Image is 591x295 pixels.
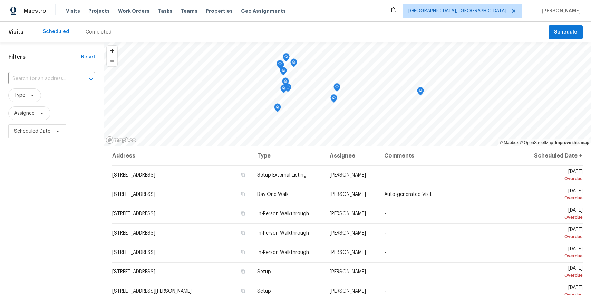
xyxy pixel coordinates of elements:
[240,288,246,294] button: Copy Address
[240,210,246,217] button: Copy Address
[554,28,577,37] span: Schedule
[118,8,149,15] span: Work Orders
[526,272,583,279] div: Overdue
[277,60,283,71] div: Map marker
[408,8,506,15] span: [GEOGRAPHIC_DATA], [GEOGRAPHIC_DATA]
[384,231,386,236] span: -
[549,25,583,39] button: Schedule
[526,227,583,240] span: [DATE]
[240,249,246,255] button: Copy Address
[14,110,35,117] span: Assignee
[283,53,290,64] div: Map marker
[280,85,287,95] div: Map marker
[500,140,519,145] a: Mapbox
[384,289,386,294] span: -
[257,250,309,255] span: In-Person Walkthrough
[520,146,583,165] th: Scheduled Date ↑
[384,250,386,255] span: -
[206,8,233,15] span: Properties
[282,78,289,88] div: Map marker
[86,74,96,84] button: Open
[106,136,136,144] a: Mapbox homepage
[14,92,25,99] span: Type
[81,54,95,60] div: Reset
[330,231,366,236] span: [PERSON_NAME]
[112,269,155,274] span: [STREET_ADDRESS]
[526,214,583,221] div: Overdue
[324,146,379,165] th: Assignee
[112,250,155,255] span: [STREET_ADDRESS]
[241,8,286,15] span: Geo Assignments
[330,94,337,105] div: Map marker
[240,230,246,236] button: Copy Address
[112,173,155,178] span: [STREET_ADDRESS]
[274,104,281,114] div: Map marker
[112,211,155,216] span: [STREET_ADDRESS]
[240,191,246,197] button: Copy Address
[526,233,583,240] div: Overdue
[252,146,324,165] th: Type
[417,87,424,98] div: Map marker
[526,194,583,201] div: Overdue
[330,250,366,255] span: [PERSON_NAME]
[158,9,172,13] span: Tasks
[555,140,589,145] a: Improve this map
[104,42,591,146] canvas: Map
[8,74,76,84] input: Search for an address...
[526,169,583,182] span: [DATE]
[526,253,583,259] div: Overdue
[539,8,581,15] span: [PERSON_NAME]
[8,25,23,40] span: Visits
[257,269,271,274] span: Setup
[526,189,583,201] span: [DATE]
[284,84,291,94] div: Map marker
[66,8,80,15] span: Visits
[330,269,366,274] span: [PERSON_NAME]
[520,140,553,145] a: OpenStreetMap
[23,8,46,15] span: Maestro
[112,146,252,165] th: Address
[280,67,287,78] div: Map marker
[526,247,583,259] span: [DATE]
[384,269,386,274] span: -
[526,266,583,279] span: [DATE]
[86,29,112,36] div: Completed
[526,208,583,221] span: [DATE]
[257,289,271,294] span: Setup
[379,146,520,165] th: Comments
[8,54,81,60] h1: Filters
[107,46,117,56] button: Zoom in
[330,211,366,216] span: [PERSON_NAME]
[290,59,297,69] div: Map marker
[240,172,246,178] button: Copy Address
[330,289,366,294] span: [PERSON_NAME]
[526,175,583,182] div: Overdue
[88,8,110,15] span: Projects
[257,173,307,178] span: Setup External Listing
[333,83,340,94] div: Map marker
[107,56,117,66] button: Zoom out
[181,8,197,15] span: Teams
[257,211,309,216] span: In-Person Walkthrough
[384,211,386,216] span: -
[257,192,289,197] span: Day One Walk
[384,173,386,178] span: -
[330,192,366,197] span: [PERSON_NAME]
[384,192,432,197] span: Auto-generated Visit
[112,192,155,197] span: [STREET_ADDRESS]
[240,268,246,275] button: Copy Address
[112,289,192,294] span: [STREET_ADDRESS][PERSON_NAME]
[257,231,309,236] span: In-Person Walkthrough
[43,28,69,35] div: Scheduled
[14,128,50,135] span: Scheduled Date
[330,173,366,178] span: [PERSON_NAME]
[112,231,155,236] span: [STREET_ADDRESS]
